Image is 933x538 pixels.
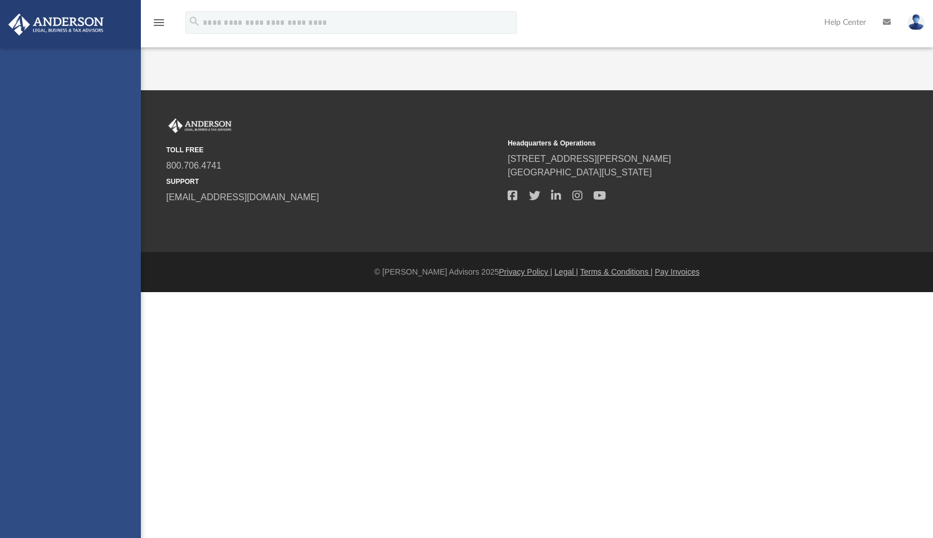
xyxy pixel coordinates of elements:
img: Anderson Advisors Platinum Portal [5,14,107,36]
small: Headquarters & Operations [508,138,841,148]
div: © [PERSON_NAME] Advisors 2025 [141,266,933,278]
small: SUPPORT [166,177,500,187]
a: Legal | [554,267,578,276]
a: [GEOGRAPHIC_DATA][US_STATE] [508,167,652,177]
a: Privacy Policy | [499,267,553,276]
a: 800.706.4741 [166,161,221,170]
i: menu [152,16,166,29]
img: Anderson Advisors Platinum Portal [166,118,234,133]
small: TOLL FREE [166,145,500,155]
i: search [188,15,201,28]
a: menu [152,21,166,29]
a: [EMAIL_ADDRESS][DOMAIN_NAME] [166,192,319,202]
a: [STREET_ADDRESS][PERSON_NAME] [508,154,671,164]
img: User Pic [908,14,925,30]
a: Terms & Conditions | [580,267,653,276]
a: Pay Invoices [655,267,699,276]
